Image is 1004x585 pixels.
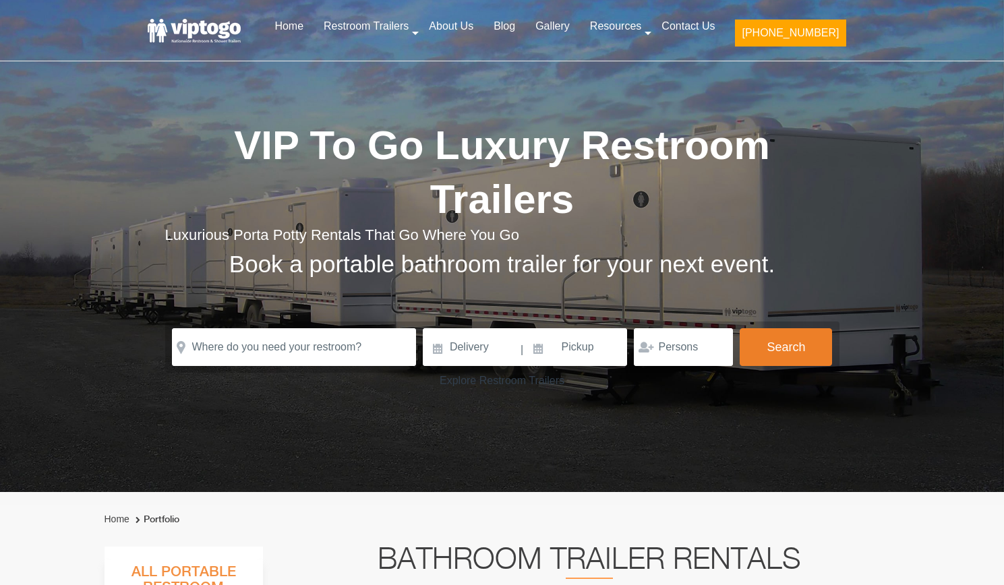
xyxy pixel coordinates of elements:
[651,11,725,41] a: Contact Us
[525,11,580,41] a: Gallery
[419,11,483,41] a: About Us
[105,514,129,524] a: Home
[634,328,733,366] input: Persons
[132,512,179,528] li: Portfolio
[234,123,770,222] span: VIP To Go Luxury Restroom Trailers
[525,328,628,366] input: Pickup
[580,11,651,41] a: Resources
[521,328,523,371] span: |
[172,328,416,366] input: Where do you need your restroom?
[281,547,897,579] h2: Bathroom Trailer Rentals
[264,11,314,41] a: Home
[483,11,525,41] a: Blog
[165,226,519,243] span: Luxurious Porta Potty Rentals That Go Where You Go
[725,11,856,55] a: [PHONE_NUMBER]
[740,328,832,366] button: Search
[423,328,519,366] input: Delivery
[229,251,775,277] span: Book a portable bathroom trailer for your next event.
[735,20,846,47] button: [PHONE_NUMBER]
[314,11,419,41] a: Restroom Trailers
